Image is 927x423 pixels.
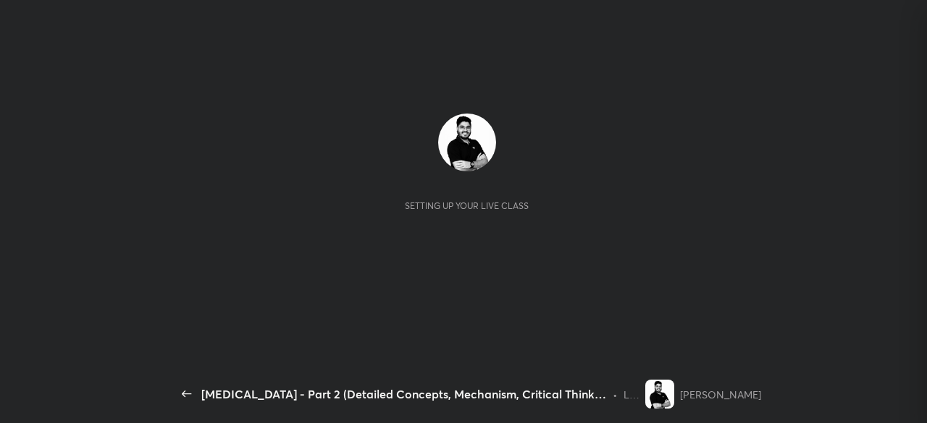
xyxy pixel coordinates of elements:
[201,385,607,403] div: [MEDICAL_DATA] - Part 2 (Detailed Concepts, Mechanism, Critical Thinking and Illustartions)
[438,114,496,171] img: ab04c598e4204a44b5a784646aaf9c50.jpg
[405,200,529,211] div: Setting up your live class
[645,380,674,409] img: ab04c598e4204a44b5a784646aaf9c50.jpg
[624,387,639,402] div: L2 of JEE 2026: Comprehensive Course on [MEDICAL_DATA] (Sat, Unsat and Aromatic)
[680,387,761,402] div: [PERSON_NAME]
[613,387,618,402] div: •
